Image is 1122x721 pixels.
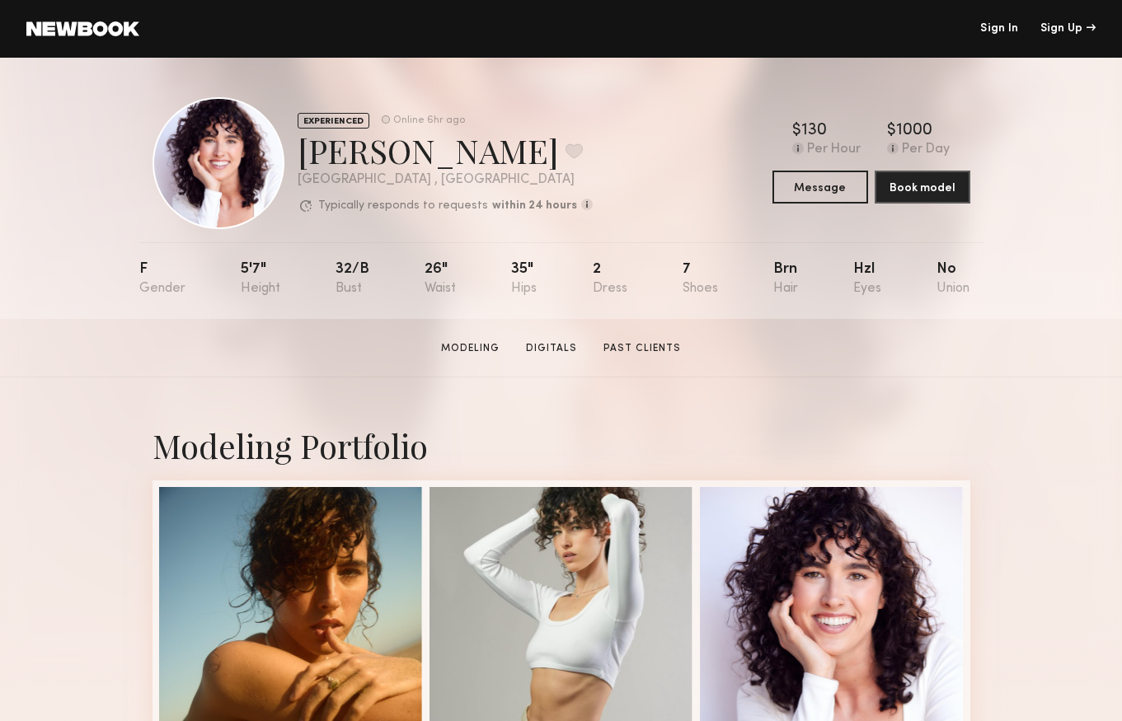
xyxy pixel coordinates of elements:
[896,123,932,139] div: 1000
[980,23,1018,35] a: Sign In
[139,262,185,296] div: F
[298,113,369,129] div: EXPERIENCED
[801,123,827,139] div: 130
[683,262,718,296] div: 7
[393,115,465,126] div: Online 6hr ago
[792,123,801,139] div: $
[772,171,868,204] button: Message
[875,171,970,204] button: Book model
[425,262,456,296] div: 26"
[773,262,798,296] div: Brn
[853,262,881,296] div: Hzl
[492,200,577,212] b: within 24 hours
[937,262,969,296] div: No
[298,173,593,187] div: [GEOGRAPHIC_DATA] , [GEOGRAPHIC_DATA]
[597,341,688,356] a: Past Clients
[241,262,280,296] div: 5'7"
[1040,23,1096,35] div: Sign Up
[519,341,584,356] a: Digitals
[336,262,369,296] div: 32/b
[902,143,950,157] div: Per Day
[593,262,627,296] div: 2
[887,123,896,139] div: $
[298,129,593,172] div: [PERSON_NAME]
[318,200,488,212] p: Typically responds to requests
[511,262,537,296] div: 35"
[434,341,506,356] a: Modeling
[153,424,970,467] div: Modeling Portfolio
[807,143,861,157] div: Per Hour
